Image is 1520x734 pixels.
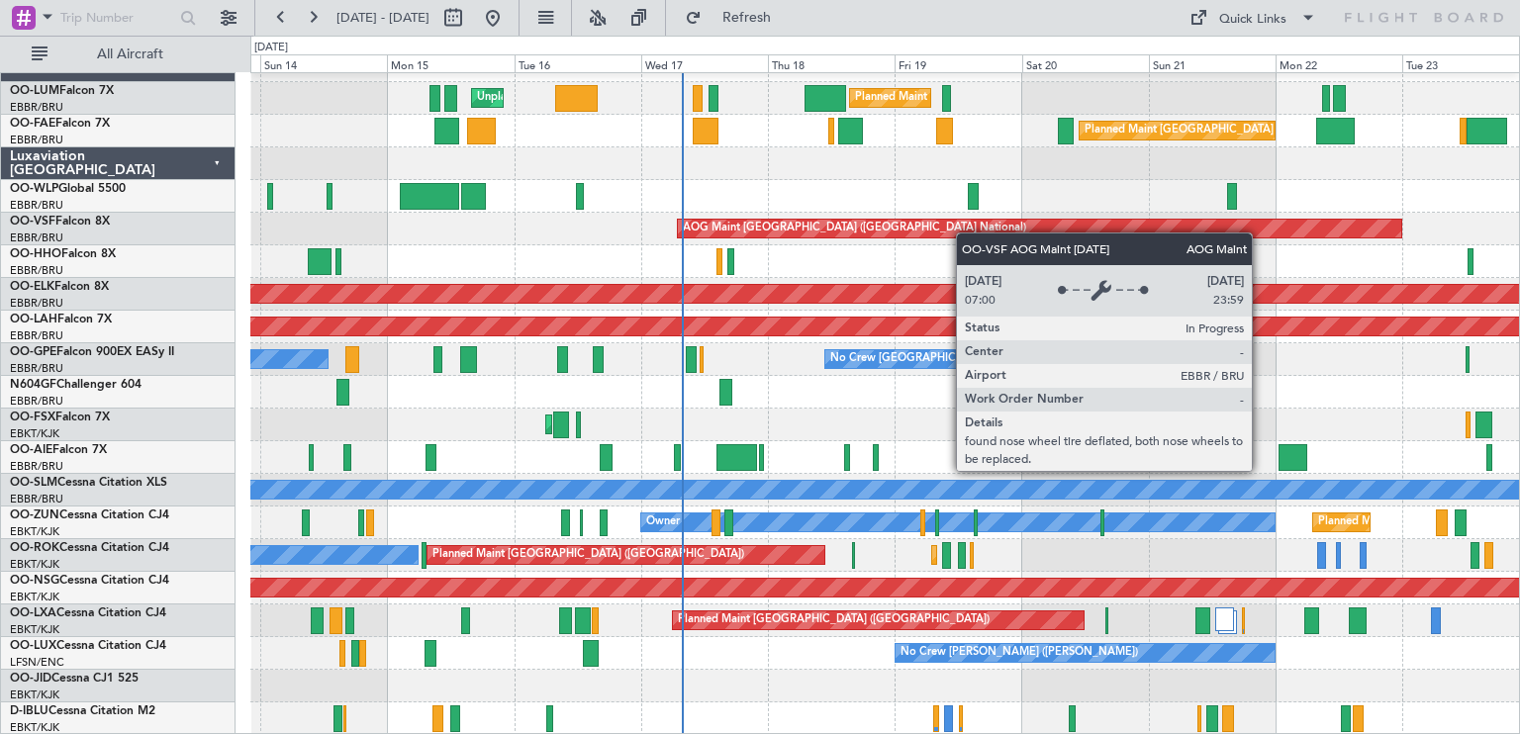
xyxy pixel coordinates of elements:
[10,183,58,195] span: OO-WLP
[10,346,174,358] a: OO-GPEFalcon 900EX EASy II
[10,281,109,293] a: OO-ELKFalcon 8X
[895,54,1021,72] div: Fri 19
[10,640,56,652] span: OO-LUX
[10,509,169,521] a: OO-ZUNCessna Citation CJ4
[10,248,116,260] a: OO-HHOFalcon 8X
[10,412,55,423] span: OO-FSX
[10,444,52,456] span: OO-AIE
[10,688,59,702] a: EBKT/KJK
[706,11,789,25] span: Refresh
[1149,54,1276,72] div: Sun 21
[10,296,63,311] a: EBBR/BRU
[10,607,56,619] span: OO-LXA
[10,673,51,685] span: OO-JID
[10,361,63,376] a: EBBR/BRU
[10,477,57,489] span: OO-SLM
[646,507,680,537] div: Owner
[10,607,166,619] a: OO-LXACessna Citation CJ4
[10,216,55,228] span: OO-VSF
[10,85,59,97] span: OO-LUM
[51,47,209,61] span: All Aircraft
[1180,2,1326,34] button: Quick Links
[10,542,169,554] a: OO-ROKCessna Citation CJ4
[1022,54,1149,72] div: Sat 20
[10,346,56,358] span: OO-GPE
[683,214,1026,243] div: AOG Maint [GEOGRAPHIC_DATA] ([GEOGRAPHIC_DATA] National)
[22,39,215,70] button: All Aircraft
[10,133,63,147] a: EBBR/BRU
[10,590,59,604] a: EBKT/KJK
[10,444,107,456] a: OO-AIEFalcon 7X
[515,54,641,72] div: Tue 16
[10,673,139,685] a: OO-JIDCessna CJ1 525
[10,314,57,325] span: OO-LAH
[830,344,1162,374] div: No Crew [GEOGRAPHIC_DATA] ([GEOGRAPHIC_DATA] National)
[10,281,54,293] span: OO-ELK
[1276,54,1402,72] div: Mon 22
[676,2,795,34] button: Refresh
[10,100,63,115] a: EBBR/BRU
[387,54,514,72] div: Mon 15
[10,118,110,130] a: OO-FAEFalcon 7X
[10,575,169,587] a: OO-NSGCessna Citation CJ4
[901,638,1138,668] div: No Crew [PERSON_NAME] ([PERSON_NAME])
[10,622,59,637] a: EBKT/KJK
[10,198,63,213] a: EBBR/BRU
[10,575,59,587] span: OO-NSG
[10,394,63,409] a: EBBR/BRU
[10,557,59,572] a: EBKT/KJK
[336,9,429,27] span: [DATE] - [DATE]
[1219,10,1286,30] div: Quick Links
[1085,116,1443,145] div: Planned Maint [GEOGRAPHIC_DATA] ([GEOGRAPHIC_DATA] National)
[10,263,63,278] a: EBBR/BRU
[254,40,288,56] div: [DATE]
[10,542,59,554] span: OO-ROK
[60,3,174,33] input: Trip Number
[678,605,990,635] div: Planned Maint [GEOGRAPHIC_DATA] ([GEOGRAPHIC_DATA])
[10,705,48,717] span: D-IBLU
[768,54,895,72] div: Thu 18
[10,85,114,97] a: OO-LUMFalcon 7X
[477,83,849,113] div: Unplanned Maint [GEOGRAPHIC_DATA] ([GEOGRAPHIC_DATA] National)
[10,183,126,195] a: OO-WLPGlobal 5500
[10,379,142,391] a: N604GFChallenger 604
[10,705,155,717] a: D-IBLUCessna Citation M2
[10,328,63,343] a: EBBR/BRU
[10,118,55,130] span: OO-FAE
[641,54,768,72] div: Wed 17
[10,314,112,325] a: OO-LAHFalcon 7X
[10,459,63,474] a: EBBR/BRU
[10,216,110,228] a: OO-VSFFalcon 8X
[10,248,61,260] span: OO-HHO
[10,477,167,489] a: OO-SLMCessna Citation XLS
[10,412,110,423] a: OO-FSXFalcon 7X
[855,83,1213,113] div: Planned Maint [GEOGRAPHIC_DATA] ([GEOGRAPHIC_DATA] National)
[10,230,63,245] a: EBBR/BRU
[10,640,166,652] a: OO-LUXCessna Citation CJ4
[10,524,59,539] a: EBKT/KJK
[10,655,64,670] a: LFSN/ENC
[10,492,63,506] a: EBBR/BRU
[260,54,387,72] div: Sun 14
[551,410,767,439] div: AOG Maint Kortrijk-[GEOGRAPHIC_DATA]
[432,540,744,570] div: Planned Maint [GEOGRAPHIC_DATA] ([GEOGRAPHIC_DATA])
[10,379,56,391] span: N604GF
[10,509,59,521] span: OO-ZUN
[10,426,59,441] a: EBKT/KJK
